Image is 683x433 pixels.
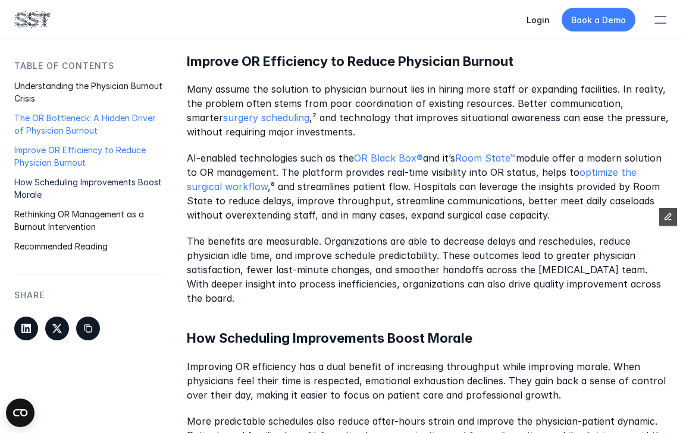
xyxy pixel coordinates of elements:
[571,14,626,26] p: Book a Demo
[14,10,50,30] img: SST logo
[527,15,550,25] a: Login
[187,329,669,347] h5: How Scheduling Improvements Boost Morale
[14,59,114,72] p: Table of Contents
[223,112,309,124] a: surgery scheduling
[14,240,163,252] p: Recommended Reading
[187,359,669,402] p: Improving OR efficiency has a dual benefit of increasing throughput while improving morale. When ...
[14,176,163,201] p: How Scheduling Improvements Boost Morale
[14,80,163,105] p: Understanding the Physician Burnout Crisis
[187,52,669,70] h5: Improve OR Efficiency to Reduce Physician Burnout
[187,234,669,305] p: The benefits are measurable. Organizations are able to decrease delays and reschedules, reduce ph...
[187,151,669,222] p: AI-enabled technologies such as the and it’s module offer a modern solution to OR management. The...
[187,166,640,192] a: optimize the surgical workflow
[14,208,163,233] p: Rethinking OR Management as a Burnout Intervention
[354,152,423,164] a: OR Black Box®
[6,399,35,427] button: Open CMP widget
[14,289,45,302] p: SHARE
[14,112,163,137] p: The OR Bottleneck: A Hidden Driver of Physician Burnout
[659,208,677,226] button: Edit Framer Content
[14,144,163,169] p: Improve OR Efficiency to Reduce Physician Burnout
[187,82,669,139] p: Many assume the solution to physician burnout lies in hiring more staff or expanding facilities. ...
[455,152,516,164] a: Room State™
[562,8,635,31] a: Book a Demo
